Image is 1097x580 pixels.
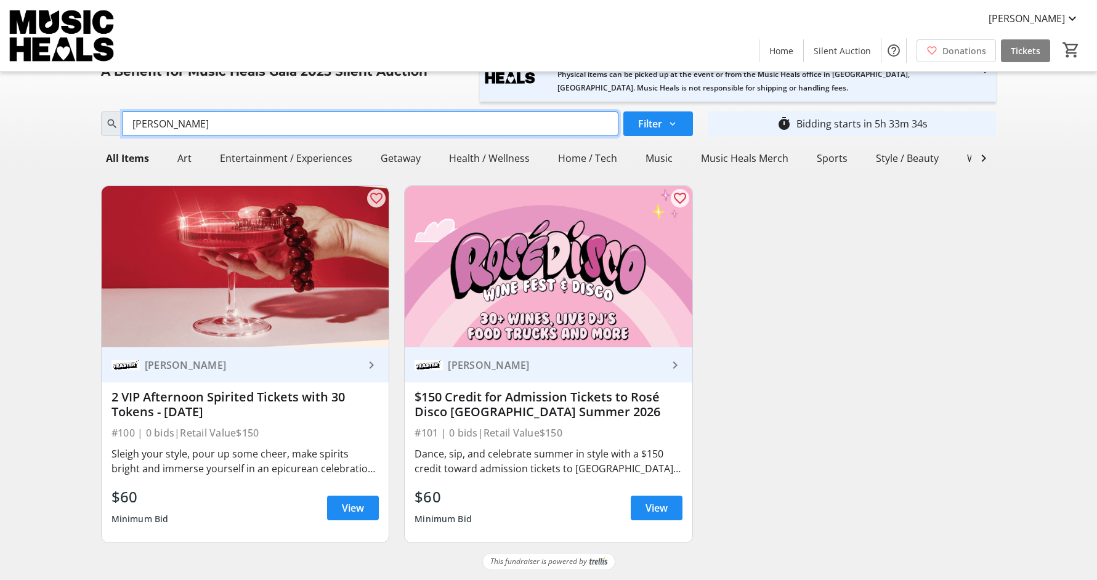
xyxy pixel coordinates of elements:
[415,446,682,476] div: Dance, sip, and celebrate summer in style with a $150 credit toward admission tickets to [GEOGRAP...
[364,358,379,373] mat-icon: keyboard_arrow_right
[812,146,852,171] div: Sports
[111,390,379,419] div: 2 VIP Afternoon Spirited Tickets with 30 Tokens - [DATE]
[641,146,678,171] div: Music
[405,186,692,347] img: $150 Credit for Admission Tickets to Rosé Disco Vancouver Summer 2026
[589,557,607,566] img: Trellis Logo
[111,508,169,530] div: Minimum Bid
[415,424,682,441] div: #101 | 0 bids | Retail Value $150
[631,496,682,520] a: View
[638,116,662,131] span: Filter
[415,486,472,508] div: $60
[777,116,791,131] mat-icon: timer_outline
[871,146,944,171] div: Style / Beauty
[327,496,379,520] a: View
[123,111,618,136] input: Try searching by item name, number, or sponsor
[172,146,196,171] div: Art
[415,351,443,379] img: Feaster
[405,347,692,382] a: Feaster[PERSON_NAME]
[696,146,793,171] div: Music Heals Merch
[7,5,117,66] img: Music Heals Charitable Foundation's Logo
[553,146,622,171] div: Home / Tech
[673,191,687,206] mat-icon: favorite_outline
[342,501,364,515] span: View
[962,146,1026,171] div: Wine / Dine
[443,359,668,371] div: [PERSON_NAME]
[376,146,426,171] div: Getaway
[415,390,682,419] div: $150 Credit for Admission Tickets to Rosé Disco [GEOGRAPHIC_DATA] Summer 2026
[111,486,169,508] div: $60
[769,44,793,57] span: Home
[814,44,871,57] span: Silent Auction
[796,116,928,131] div: Bidding starts in 5h 33m 34s
[102,347,389,382] a: Feaster[PERSON_NAME]
[804,39,881,62] a: Silent Auction
[215,146,357,171] div: Entertainment / Experiences
[979,9,1090,28] button: [PERSON_NAME]
[989,11,1065,26] span: [PERSON_NAME]
[917,39,996,62] a: Donations
[1001,39,1050,62] a: Tickets
[942,44,986,57] span: Donations
[111,446,379,476] div: Sleigh your style, pour up some cheer, make spirits bright and immerse yourself in an epicurean c...
[415,508,472,530] div: Minimum Bid
[444,146,535,171] div: Health / Wellness
[369,191,384,206] mat-icon: favorite_outline
[881,38,906,63] button: Help
[1011,44,1040,57] span: Tickets
[1060,39,1082,61] button: Cart
[101,146,154,171] div: All Items
[102,186,389,347] img: 2 VIP Afternoon Spirited Tickets with 30 Tokens - November 29, 2025
[111,351,140,379] img: Feaster
[140,359,365,371] div: [PERSON_NAME]
[759,39,803,62] a: Home
[623,111,693,136] button: Filter
[490,556,587,567] span: This fundraiser is powered by
[111,424,379,441] div: #100 | 0 bids | Retail Value $150
[668,358,682,373] mat-icon: keyboard_arrow_right
[557,68,959,95] div: Physical items can be picked up at the event or from the Music Heals office in [GEOGRAPHIC_DATA],...
[646,501,668,515] span: View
